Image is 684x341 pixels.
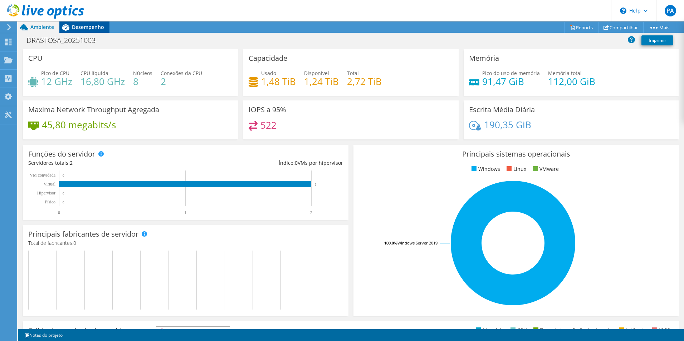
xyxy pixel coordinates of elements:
li: Taxa de transferência de rede [532,326,612,334]
text: Hipervisor [37,191,55,196]
h3: Funções do servidor [28,150,95,158]
span: Núcleos [133,70,152,76]
tspan: 100.0% [384,240,397,246]
h3: Principais fabricantes de servidor [28,230,138,238]
a: Mais [643,22,675,33]
span: Pico do uso de memória [482,70,540,76]
text: 0 [63,174,64,177]
span: Desempenho [72,24,104,30]
h3: CPU [28,54,43,62]
a: Notas do projeto [19,331,68,340]
li: IOPS [650,326,670,334]
a: Reports [564,22,598,33]
span: IOPS [156,327,230,335]
h4: 91,47 GiB [482,78,540,85]
h4: Total de fabricantes: [28,239,343,247]
li: VMware [531,165,559,173]
text: 2 [310,210,312,215]
h3: Memória [469,54,499,62]
h4: 2,72 TiB [347,78,382,85]
h4: 522 [260,121,277,129]
h3: IOPS a 95% [249,106,286,114]
a: Imprimir [641,35,673,45]
h4: 2 [161,78,202,85]
h3: Escrita Média Diária [469,106,535,114]
h1: DRASTOSA_20251003 [23,36,107,44]
text: Virtual [44,182,56,187]
span: CPU líquida [80,70,108,76]
text: 2 [315,183,317,186]
li: Windows [470,165,500,173]
div: Índice: VMs por hipervisor [186,159,343,167]
span: Disponível [304,70,329,76]
h4: 190,35 GiB [484,121,531,129]
h4: 8 [133,78,152,85]
text: 0 [63,201,64,204]
h4: 1,24 TiB [304,78,339,85]
span: Usado [261,70,276,76]
text: 0 [58,210,60,215]
li: Memória [474,326,504,334]
h4: 16,80 GHz [80,78,125,85]
a: Compartilhar [598,22,644,33]
svg: \n [620,8,626,14]
li: Linux [505,165,526,173]
h4: 1,48 TiB [261,78,296,85]
span: PA [665,5,676,16]
div: Servidores totais: [28,159,186,167]
h4: 112,00 GiB [548,78,595,85]
span: Conexões da CPU [161,70,202,76]
span: Ambiente [30,24,54,30]
text: 0 [63,192,64,195]
li: Latência [617,326,646,334]
span: 0 [295,159,298,166]
tspan: Windows Server 2019 [397,240,438,246]
span: Total [347,70,359,76]
h3: Principais sistemas operacionais [359,150,674,158]
text: VM convidada [30,173,55,178]
h3: Capacidade [249,54,287,62]
span: 0 [73,239,76,246]
h4: 45,80 megabits/s [42,121,116,129]
span: 2 [70,159,73,166]
span: Pico de CPU [41,70,69,76]
li: CPU [509,326,527,334]
span: Memória total [548,70,582,76]
h3: Maxima Network Throughput Agregada [28,106,159,114]
h4: 12 GHz [41,78,72,85]
text: 1 [184,210,186,215]
tspan: Físico [45,199,55,204]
